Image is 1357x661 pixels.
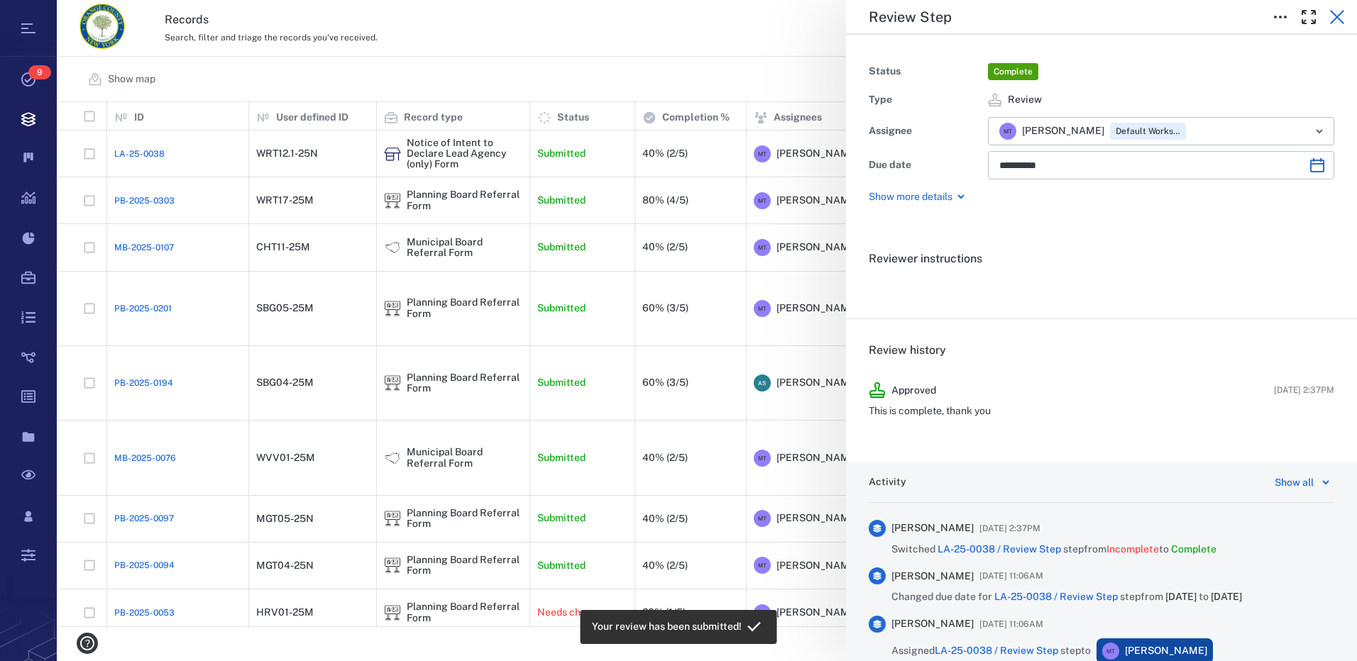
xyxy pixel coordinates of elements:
div: Approved[DATE] 2:37PMThis is complete, thank you [857,370,1346,440]
div: Due date [869,155,982,175]
button: Choose date, selected date is Sep 11, 2025 [1303,151,1331,179]
span: [DATE] 11:06AM [979,616,1043,633]
span: 9 [28,65,51,79]
span: [DATE] 2:37PM [1274,384,1334,396]
p: Show more details [869,190,952,204]
div: Your review has been submitted! [592,614,742,640]
span: [PERSON_NAME] [891,617,974,631]
span: Switched step from to [891,543,1216,557]
span: Complete [991,66,1035,78]
span: [PERSON_NAME] [1022,124,1104,138]
div: Assignee [869,121,982,141]
a: LA-25-0038 / Review Step [994,591,1118,602]
h6: Review history [869,342,1334,359]
span: [PERSON_NAME] [891,570,974,584]
span: [DATE] [1165,591,1197,602]
span: [DATE] 11:06AM [979,567,1043,584]
span: Help [32,10,61,23]
div: Show all [1275,474,1314,491]
div: M T [1102,643,1119,660]
span: [DATE] [1211,591,1242,602]
button: Toggle Fullscreen [1295,3,1323,31]
span: . [869,280,872,294]
div: Type [869,90,982,110]
span: Review [1008,93,1042,107]
button: Toggle to Edit Boxes [1266,3,1295,31]
button: Close [1323,3,1351,31]
span: Complete [1171,543,1216,555]
body: Rich Text Area. Press ALT-0 for help. [11,11,453,24]
a: LA-25-0038 / Review Step [938,543,1061,555]
p: Approved [891,384,936,398]
h6: Activity [869,475,906,489]
span: Assigned step to [891,644,1091,658]
span: [PERSON_NAME] [1125,644,1207,658]
p: This is complete, thank you [869,404,1334,418]
a: LA-25-0038 / Review Step [935,645,1058,656]
span: Default Workspace [1113,126,1183,138]
div: Status [869,62,982,82]
div: M T [999,123,1016,140]
h6: Reviewer instructions [869,250,1334,267]
span: [DATE] 2:37PM [979,520,1040,537]
h5: Review Step [869,9,952,26]
span: [PERSON_NAME] [891,521,974,535]
span: Changed due date for step from to [891,590,1242,604]
button: Open [1309,121,1329,141]
span: Incomplete [1106,543,1159,555]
